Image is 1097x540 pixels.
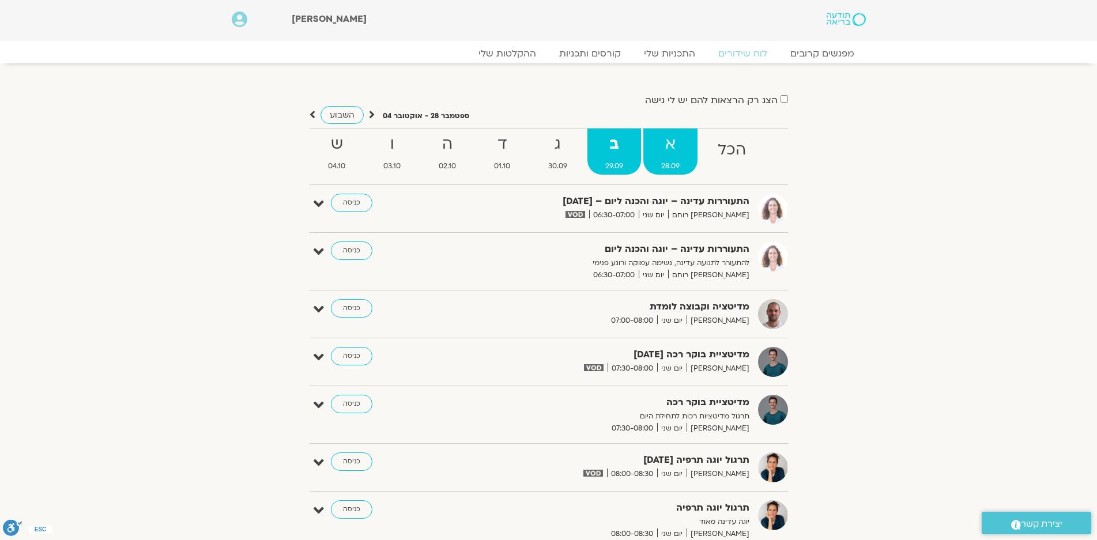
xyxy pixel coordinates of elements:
[331,241,372,260] a: כניסה
[331,194,372,212] a: כניסה
[687,315,749,327] span: [PERSON_NAME]
[467,395,749,410] strong: מדיטציית בוקר רכה
[1021,516,1062,532] span: יצירת קשר
[421,129,474,175] a: ה02.10
[467,48,548,59] a: ההקלטות שלי
[643,160,698,172] span: 28.09
[632,48,707,59] a: התכניות שלי
[587,129,641,175] a: ב29.09
[584,364,603,371] img: vodicon
[330,109,355,120] span: השבוע
[657,315,687,327] span: יום שני
[476,160,528,172] span: 01.10
[232,48,866,59] nav: Menu
[311,131,364,157] strong: ש
[645,95,778,105] label: הצג רק הרצאות להם יש לי גישה
[467,516,749,528] p: יוגה עדינה מאוד
[607,528,657,540] span: 08:00-08:30
[467,410,749,422] p: תרגול מדיטציות רכות לתחילת היום
[779,48,866,59] a: מפגשים קרובים
[467,347,749,362] strong: מדיטציית בוקר רכה [DATE]
[583,470,602,477] img: vodicon
[607,468,657,480] span: 08:00-08:30
[639,269,668,281] span: יום שני
[639,209,668,221] span: יום שני
[589,269,639,281] span: 06:30-07:00
[467,500,749,516] strong: תרגול יוגה תרפיה
[476,129,528,175] a: ד01.10
[657,468,687,480] span: יום שני
[365,160,419,172] span: 03.10
[668,269,749,281] span: [PERSON_NAME] רוחם
[331,452,372,471] a: כניסה
[589,209,639,221] span: 06:30-07:00
[587,131,641,157] strong: ב
[321,106,364,124] a: השבוע
[421,131,474,157] strong: ה
[687,422,749,435] span: [PERSON_NAME]
[707,48,779,59] a: לוח שידורים
[587,160,641,172] span: 29.09
[383,110,469,122] p: ספטמבר 28 - אוקטובר 04
[467,452,749,468] strong: תרגול יוגה תרפיה [DATE]
[607,315,657,327] span: 07:00-08:00
[982,512,1091,534] a: יצירת קשר
[467,299,749,315] strong: מדיטציה וקבוצה לומדת
[608,362,657,375] span: 07:30-08:00
[331,347,372,365] a: כניסה
[687,362,749,375] span: [PERSON_NAME]
[657,422,687,435] span: יום שני
[311,129,364,175] a: ש04.10
[331,299,372,318] a: כניסה
[311,160,364,172] span: 04.10
[467,257,749,269] p: להתעורר לתנועה עדינה, נשימה עמוקה ורוגע פנימי
[657,362,687,375] span: יום שני
[467,194,749,209] strong: התעוררות עדינה – יוגה והכנה ליום – [DATE]
[421,160,474,172] span: 02.10
[365,131,419,157] strong: ו
[467,241,749,257] strong: התעוררות עדינה – יוגה והכנה ליום
[365,129,419,175] a: ו03.10
[331,500,372,519] a: כניסה
[700,137,764,163] strong: הכל
[668,209,749,221] span: [PERSON_NAME] רוחם
[643,131,698,157] strong: א
[643,129,698,175] a: א28.09
[292,13,367,25] span: [PERSON_NAME]
[530,131,585,157] strong: ג
[687,528,749,540] span: [PERSON_NAME]
[700,129,764,175] a: הכל
[687,468,749,480] span: [PERSON_NAME]
[566,211,585,218] img: vodicon
[548,48,632,59] a: קורסים ותכניות
[331,395,372,413] a: כניסה
[530,160,585,172] span: 30.09
[530,129,585,175] a: ג30.09
[657,528,687,540] span: יום שני
[476,131,528,157] strong: ד
[608,422,657,435] span: 07:30-08:00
